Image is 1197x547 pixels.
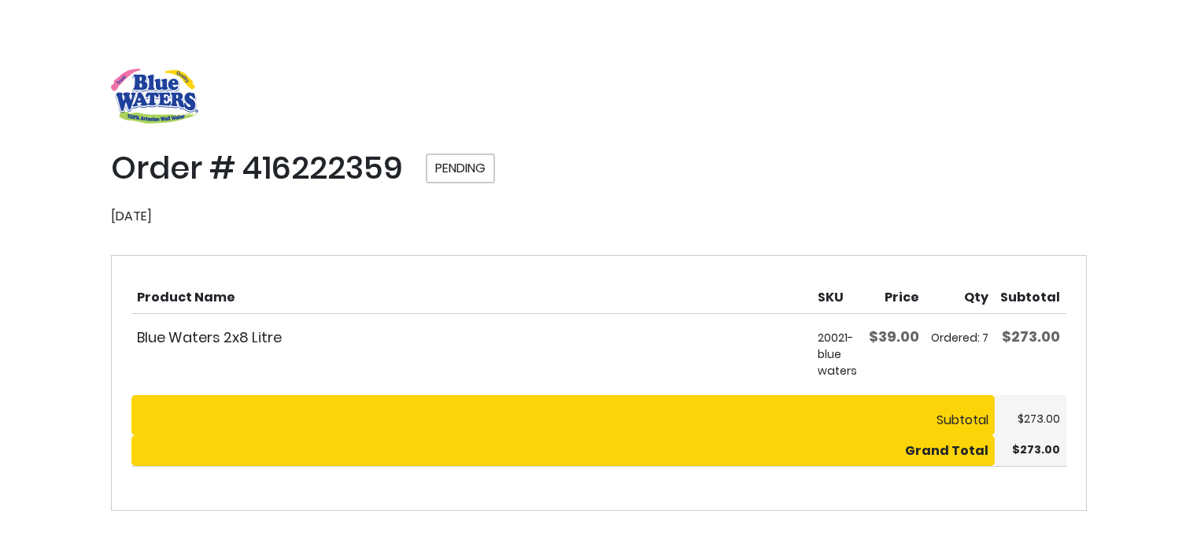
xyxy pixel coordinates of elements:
[995,275,1066,313] th: Subtotal
[1012,442,1060,457] span: $273.00
[982,330,988,346] span: 7
[1002,327,1060,346] span: $273.00
[812,275,863,313] th: SKU
[812,314,863,395] td: 20021-blue waters
[1018,411,1060,427] span: $273.00
[905,442,988,460] strong: Grand Total
[863,275,925,313] th: Price
[426,153,495,183] span: Pending
[111,68,198,124] a: store logo
[111,146,403,190] span: Order # 416222359
[925,275,995,313] th: Qty
[131,395,995,436] th: Subtotal
[131,275,812,313] th: Product Name
[137,327,806,348] strong: Blue Waters 2x8 Litre
[869,327,919,346] span: $39.00
[111,207,152,225] span: [DATE]
[931,330,982,346] span: Ordered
